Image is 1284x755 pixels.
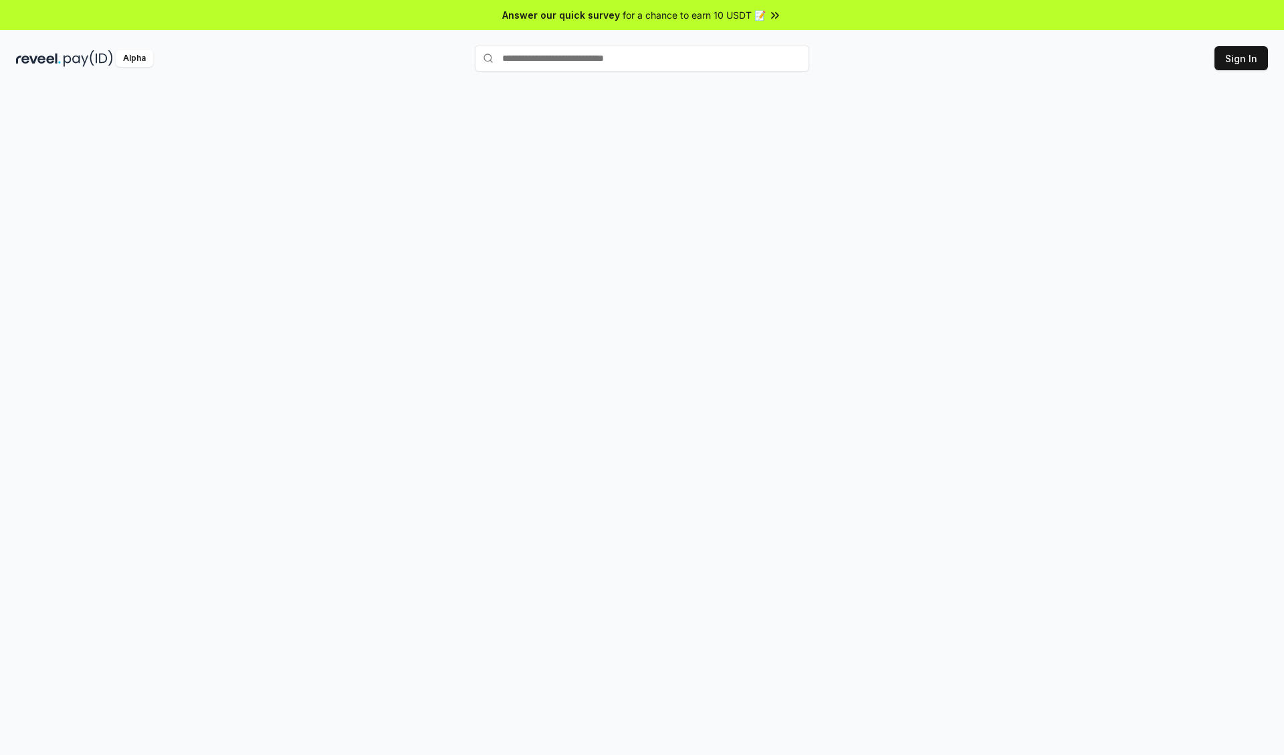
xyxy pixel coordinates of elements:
span: for a chance to earn 10 USDT 📝 [623,8,766,22]
button: Sign In [1214,46,1268,70]
span: Answer our quick survey [502,8,620,22]
img: reveel_dark [16,50,61,67]
img: pay_id [64,50,113,67]
div: Alpha [116,50,153,67]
